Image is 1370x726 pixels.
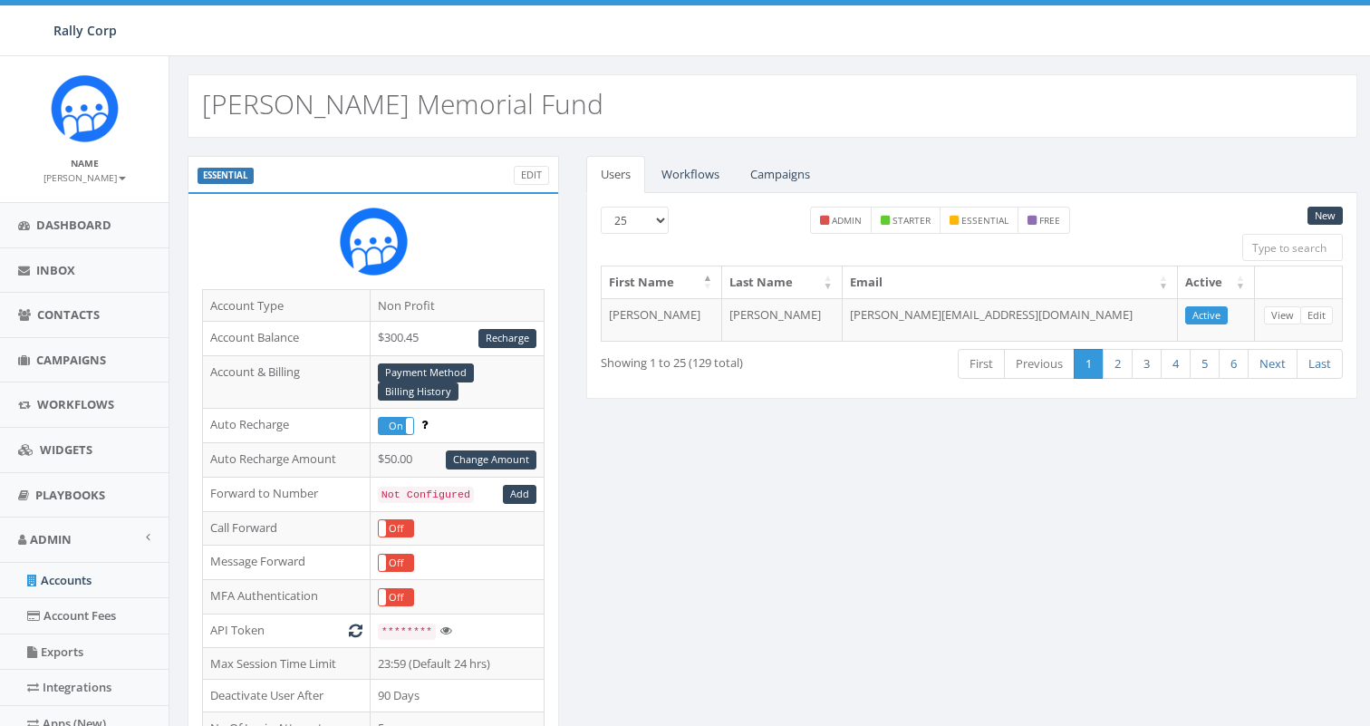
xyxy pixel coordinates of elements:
[203,580,371,615] td: MFA Authentication
[602,298,722,342] td: [PERSON_NAME]
[1219,349,1249,379] a: 6
[370,647,545,680] td: 23:59 (Default 24 hrs)
[514,166,549,185] a: Edit
[43,169,126,185] a: [PERSON_NAME]
[832,214,862,227] small: admin
[647,156,734,193] a: Workflows
[722,266,843,298] th: Last Name: activate to sort column ascending
[503,485,536,504] a: Add
[379,555,413,572] label: Off
[958,349,1005,379] a: First
[1039,214,1060,227] small: free
[36,262,75,278] span: Inbox
[843,266,1178,298] th: Email: activate to sort column ascending
[36,352,106,368] span: Campaigns
[586,156,645,193] a: Users
[1307,207,1343,226] a: New
[37,306,100,323] span: Contacts
[1074,349,1104,379] a: 1
[43,171,126,184] small: [PERSON_NAME]
[40,441,92,458] span: Widgets
[1190,349,1220,379] a: 5
[203,546,371,580] td: Message Forward
[53,22,117,39] span: Rally Corp
[203,615,371,648] td: API Token
[722,298,843,342] td: [PERSON_NAME]
[1161,349,1191,379] a: 4
[203,355,371,409] td: Account & Billing
[379,589,413,606] label: Off
[736,156,825,193] a: Campaigns
[203,289,371,322] td: Account Type
[370,322,545,356] td: $300.45
[843,298,1178,342] td: [PERSON_NAME][EMAIL_ADDRESS][DOMAIN_NAME]
[1178,266,1255,298] th: Active: activate to sort column ascending
[36,217,111,233] span: Dashboard
[1300,306,1333,325] a: Edit
[203,443,371,478] td: Auto Recharge Amount
[892,214,931,227] small: starter
[370,680,545,712] td: 90 Days
[71,157,99,169] small: Name
[340,208,408,276] img: Rally_Corp_Icon.png
[378,554,414,573] div: OnOff
[1242,234,1343,261] input: Type to search
[1248,349,1298,379] a: Next
[203,409,371,443] td: Auto Recharge
[1004,349,1075,379] a: Previous
[378,588,414,607] div: OnOff
[30,531,72,547] span: Admin
[421,416,428,432] span: Enable to prevent campaign failure.
[446,450,536,469] a: Change Amount
[601,347,894,372] div: Showing 1 to 25 (129 total)
[602,266,722,298] th: First Name: activate to sort column descending
[35,487,105,503] span: Playbooks
[202,89,603,119] h2: [PERSON_NAME] Memorial Fund
[961,214,1008,227] small: essential
[378,417,414,436] div: OnOff
[1185,306,1228,325] a: Active
[203,511,371,546] td: Call Forward
[198,168,254,184] label: ESSENTIAL
[378,382,458,402] a: Billing History
[37,396,114,412] span: Workflows
[203,647,371,680] td: Max Session Time Limit
[378,519,414,538] div: OnOff
[1132,349,1162,379] a: 3
[203,477,371,511] td: Forward to Number
[378,363,474,382] a: Payment Method
[379,418,413,435] label: On
[1264,306,1301,325] a: View
[379,520,413,537] label: Off
[1103,349,1133,379] a: 2
[370,289,545,322] td: Non Profit
[1297,349,1343,379] a: Last
[478,329,536,348] a: Recharge
[203,322,371,356] td: Account Balance
[370,443,545,478] td: $50.00
[203,680,371,712] td: Deactivate User After
[378,487,474,503] code: Not Configured
[349,624,362,636] i: Generate New Token
[51,74,119,142] img: Icon_1.png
